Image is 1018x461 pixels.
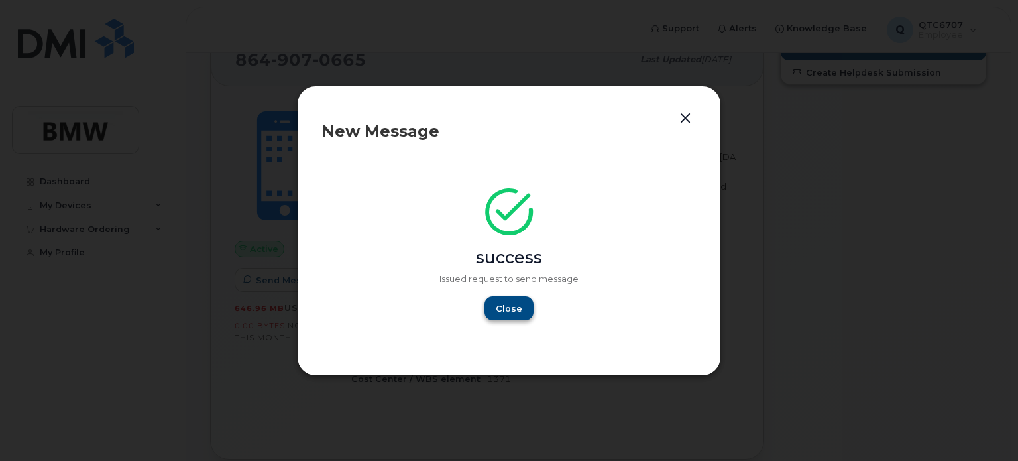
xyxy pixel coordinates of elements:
[960,403,1008,451] iframe: Messenger Launcher
[496,302,522,315] span: Close
[321,273,697,285] p: Issued request to send message
[321,246,697,270] div: success
[321,123,697,139] div: New Message
[484,296,534,320] button: Close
